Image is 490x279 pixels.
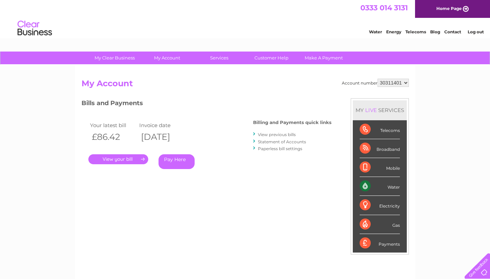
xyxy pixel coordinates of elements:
[88,130,138,144] th: £86.42
[81,79,409,92] h2: My Account
[88,154,148,164] a: .
[360,3,408,12] a: 0333 014 3131
[86,52,143,64] a: My Clear Business
[81,98,331,110] h3: Bills and Payments
[405,29,426,34] a: Telecoms
[342,79,409,87] div: Account number
[191,52,248,64] a: Services
[243,52,300,64] a: Customer Help
[360,234,400,253] div: Payments
[360,177,400,196] div: Water
[369,29,382,34] a: Water
[139,52,195,64] a: My Account
[430,29,440,34] a: Blog
[353,100,407,120] div: MY SERVICES
[88,121,138,130] td: Your latest bill
[253,120,331,125] h4: Billing and Payments quick links
[138,130,187,144] th: [DATE]
[360,215,400,234] div: Gas
[360,139,400,158] div: Broadband
[258,139,306,144] a: Statement of Accounts
[468,29,484,34] a: Log out
[83,4,408,33] div: Clear Business is a trading name of Verastar Limited (registered in [GEOGRAPHIC_DATA] No. 3667643...
[159,154,195,169] a: Pay Here
[258,146,302,151] a: Paperless bill settings
[138,121,187,130] td: Invoice date
[364,107,378,113] div: LIVE
[360,120,400,139] div: Telecoms
[386,29,401,34] a: Energy
[360,158,400,177] div: Mobile
[17,18,52,39] img: logo.png
[258,132,296,137] a: View previous bills
[360,196,400,215] div: Electricity
[444,29,461,34] a: Contact
[295,52,352,64] a: Make A Payment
